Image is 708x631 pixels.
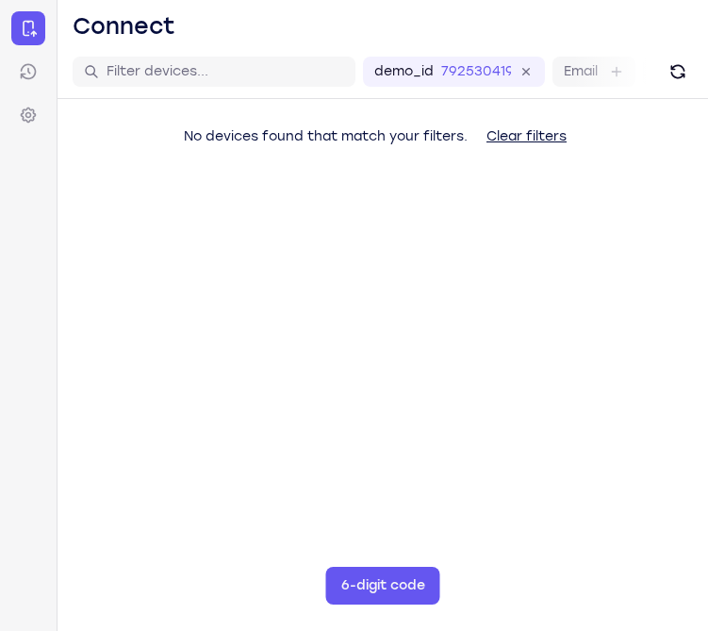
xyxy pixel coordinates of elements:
label: demo_id [374,62,434,81]
button: Clear filters [471,118,582,156]
input: Filter devices... [107,62,344,81]
label: Email [564,62,598,81]
button: 6-digit code [326,567,440,605]
a: Connect [11,11,45,45]
h1: Connect [73,11,175,42]
button: Refresh [663,57,693,87]
span: No devices found that match your filters. [184,128,468,144]
a: Settings [11,98,45,132]
a: Sessions [11,55,45,89]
